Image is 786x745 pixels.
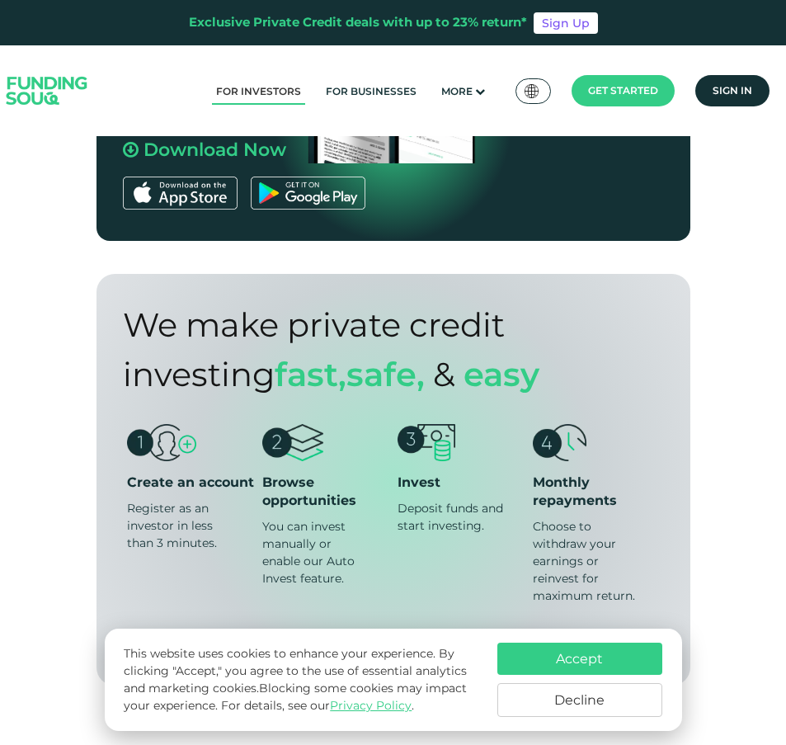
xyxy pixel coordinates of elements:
[695,75,770,106] a: Sign in
[533,424,586,461] img: monthly-repayments
[533,518,641,605] div: Choose to withdraw your earnings or reinvest for maximum return.
[144,139,286,161] span: Download Now
[127,500,235,552] div: Register as an investor in less than 3 minutes.
[124,645,480,714] p: This website uses cookies to enhance your experience. By clicking "Accept," you agree to the use ...
[497,643,662,675] button: Accept
[251,177,365,210] img: Google Play
[124,681,467,713] span: Blocking some cookies may impact your experience.
[262,474,389,510] div: Browse opportunities
[262,518,370,587] div: You can invest manually or enable our Auto Invest feature.
[123,300,610,399] div: We make private credit investing
[433,354,455,394] span: &
[189,13,527,32] div: Exclusive Private Credit deals with up to 23% return*
[322,78,421,105] a: For Businesses
[221,698,414,713] span: For details, see our .
[441,85,473,97] span: More
[262,424,324,461] img: browse-opportunities
[588,84,658,97] span: Get started
[346,354,425,394] span: safe,
[330,698,412,713] a: Privacy Policy
[534,12,598,34] a: Sign Up
[275,354,346,394] span: Fast,
[398,424,456,461] img: invest-money
[398,474,525,492] div: Invest
[212,78,305,105] a: For Investors
[464,354,539,394] span: Easy
[398,500,506,535] div: Deposit funds and start investing.
[525,84,539,98] img: SA Flag
[533,474,660,510] div: Monthly repayments
[127,424,197,461] img: create-account
[123,177,238,210] img: App Store
[127,474,254,492] div: Create an account
[497,683,662,717] button: Decline
[713,84,752,97] span: Sign in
